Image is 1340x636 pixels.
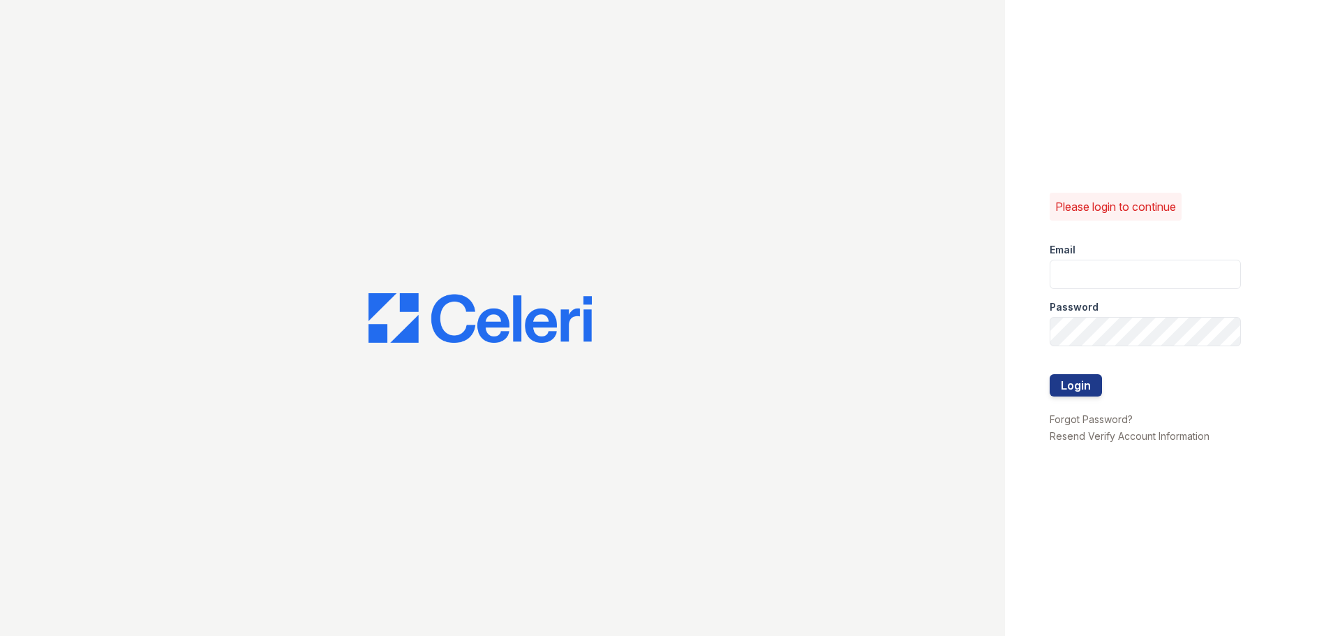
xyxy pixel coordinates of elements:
label: Email [1050,243,1075,257]
a: Resend Verify Account Information [1050,430,1209,442]
a: Forgot Password? [1050,413,1133,425]
label: Password [1050,300,1099,314]
p: Please login to continue [1055,198,1176,215]
img: CE_Logo_Blue-a8612792a0a2168367f1c8372b55b34899dd931a85d93a1a3d3e32e68fde9ad4.png [368,293,592,343]
button: Login [1050,374,1102,397]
